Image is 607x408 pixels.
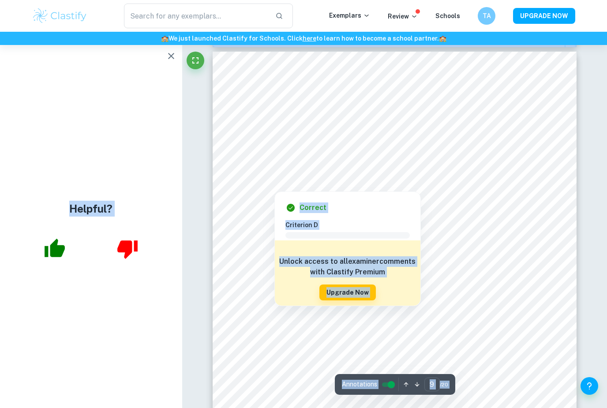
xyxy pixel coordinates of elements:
button: TA [478,7,495,25]
img: Clastify logo [32,7,88,25]
input: Search for any exemplars... [124,4,268,28]
button: Upgrade Now [319,284,376,300]
h6: Unlock access to all examiner comments with Clastify Premium [279,256,416,277]
h6: Criterion D [285,220,417,230]
button: Help and Feedback [581,377,598,395]
h6: Correct [300,202,326,213]
p: Exemplars [329,11,370,20]
p: Review [388,11,418,21]
span: / 20 [440,381,448,389]
h4: Helpful? [69,201,112,217]
h6: TA [482,11,492,21]
button: UPGRADE NOW [513,8,575,24]
a: here [303,35,316,42]
a: Schools [435,12,460,19]
span: 🏫 [161,35,169,42]
span: Annotations [342,380,377,389]
button: Fullscreen [187,52,204,69]
h6: We just launched Clastify for Schools. Click to learn how to become a school partner. [2,34,605,43]
span: 🏫 [439,35,446,42]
